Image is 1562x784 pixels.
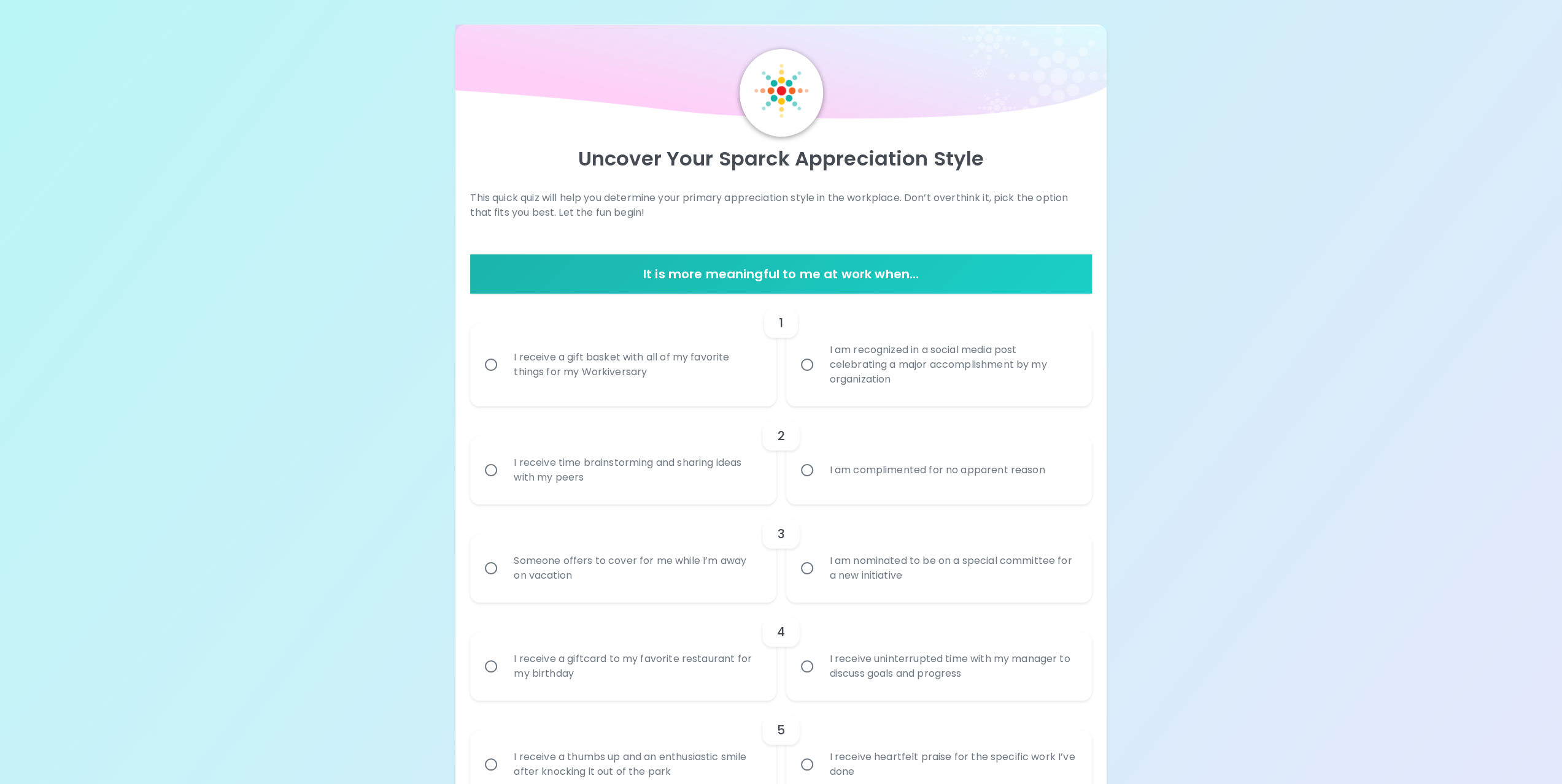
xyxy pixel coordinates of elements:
[470,603,1091,701] div: choice-group-check
[754,64,808,118] img: Sparck Logo
[470,294,1091,406] div: choice-group-check
[777,720,785,740] h6: 5
[777,524,784,544] h6: 3
[777,622,785,642] h6: 4
[470,191,1091,220] p: This quick quiz will help you determine your primary appreciation style in the workplace. Don’t o...
[504,637,769,696] div: I receive a giftcard to my favorite restaurant for my birthday
[470,406,1091,504] div: choice-group-check
[820,448,1055,492] div: I am complimented for no apparent reason
[470,504,1091,603] div: choice-group-check
[777,426,784,446] h6: 2
[455,25,1106,127] img: wave
[820,328,1085,402] div: I am recognized in a social media post celebrating a major accomplishment by my organization
[779,313,783,333] h6: 1
[470,147,1091,171] p: Uncover Your Sparck Appreciation Style
[820,637,1085,696] div: I receive uninterrupted time with my manager to discuss goals and progress
[504,441,769,500] div: I receive time brainstorming and sharing ideas with my peers
[504,539,769,598] div: Someone offers to cover for me while I’m away on vacation
[504,335,769,394] div: I receive a gift basket with all of my favorite things for my Workiversary
[820,539,1085,598] div: I am nominated to be on a special committee for a new initiative
[475,264,1086,284] h6: It is more meaningful to me at work when...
